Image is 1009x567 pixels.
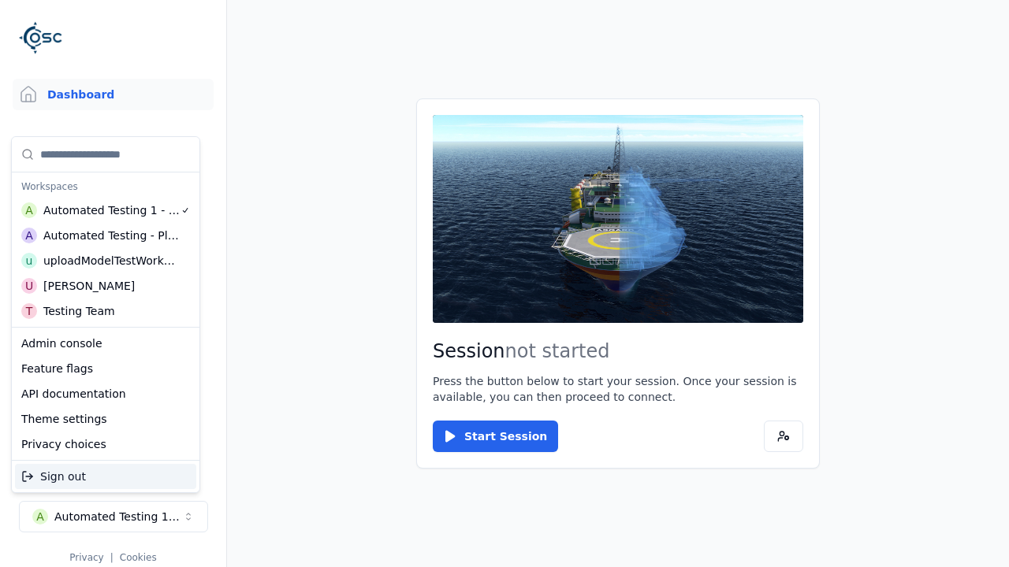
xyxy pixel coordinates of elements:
div: Suggestions [12,461,199,492]
div: Suggestions [12,328,199,460]
div: Theme settings [15,406,196,432]
div: Workspaces [15,176,196,198]
div: U [21,278,37,294]
div: Suggestions [12,137,199,327]
div: A [21,202,37,218]
div: Automated Testing 1 - Playwright [43,202,181,218]
div: API documentation [15,381,196,406]
div: [PERSON_NAME] [43,278,135,294]
div: Sign out [15,464,196,489]
div: Feature flags [15,356,196,381]
div: Automated Testing - Playwright [43,228,180,243]
div: u [21,253,37,269]
div: Admin console [15,331,196,356]
div: T [21,303,37,319]
div: A [21,228,37,243]
div: uploadModelTestWorkspace [43,253,179,269]
div: Privacy choices [15,432,196,457]
div: Testing Team [43,303,115,319]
